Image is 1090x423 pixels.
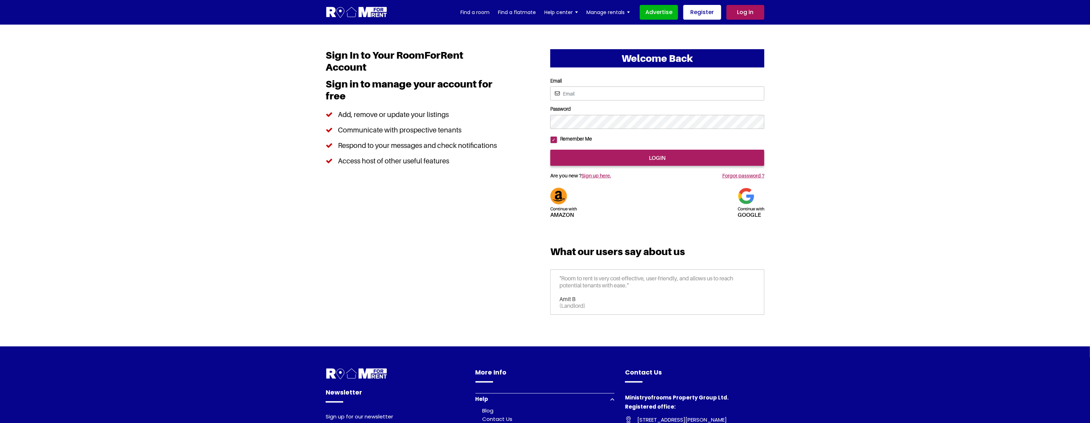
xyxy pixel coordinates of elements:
span: Continue with [550,206,577,212]
a: Manage rentals [586,7,630,18]
input: Email [550,86,764,100]
a: Forgot password ? [722,173,764,178]
label: Remember Me [557,136,592,142]
a: Advertise [640,5,678,20]
li: Communicate with prospective tenants [326,122,502,138]
a: Log in [726,5,764,20]
li: Access host of other useful features [326,153,502,169]
h1: Sign In to Your RoomForRent Account [326,49,502,78]
h5: google [738,204,764,217]
h4: More Info [476,367,615,383]
span: Continue with [738,206,764,212]
h4: Contact Us [625,367,764,383]
img: Google [738,188,755,204]
h5: Amazon [550,204,577,217]
h5: Are you new ? [550,166,671,182]
input: login [550,150,764,166]
h3: What our users say about us [550,246,764,263]
a: Contact Us [483,415,513,423]
h4: Newsletter [326,388,465,403]
li: Respond to your messages and check notifications [326,138,502,153]
label: Password [550,106,764,112]
h6: Amit B [559,296,755,302]
img: Amazon [550,188,567,204]
p: "Room to rent is very cost-effective, user-friendly, and allows us to reach potential tenants wit... [559,275,755,295]
h3: Sign in to manage your account for free [326,78,502,107]
a: Continue withAmazon [550,192,577,217]
label: Email [550,78,764,84]
label: Sign up for our newsletter [326,414,393,422]
li: Add, remove or update your listings [326,107,502,122]
a: Continue withgoogle [738,192,764,217]
h2: Welcome Back [550,49,764,67]
a: Help center [544,7,578,18]
a: Find a flatmate [498,7,536,18]
a: Register [683,5,721,20]
a: Blog [483,407,494,414]
img: Room For Rent [326,367,388,380]
img: Logo for Room for Rent, featuring a welcoming design with a house icon and modern typography [326,6,388,19]
h4: Ministryofrooms Property Group Ltd. Registered office: [625,393,764,415]
a: Sign up here. [581,173,611,178]
a: Find a room [460,7,490,18]
button: Help [476,393,615,405]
